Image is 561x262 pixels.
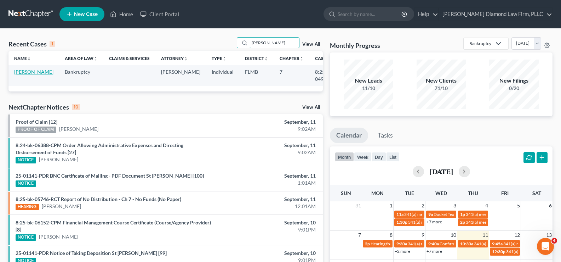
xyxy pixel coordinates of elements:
[221,226,316,233] div: 9:01PM
[450,231,457,239] span: 10
[466,212,534,217] span: 341(a) meeting for [PERSON_NAME]
[386,152,400,162] button: list
[396,219,407,225] span: 1:30p
[408,241,476,246] span: 341(a) meeting for [PERSON_NAME]
[8,40,55,48] div: Recent Cases
[389,231,393,239] span: 8
[107,8,137,21] a: Home
[434,212,543,217] span: Docket Text: for St [PERSON_NAME] [PERSON_NAME] et al
[221,149,316,156] div: 9:02AM
[221,126,316,133] div: 9:02AM
[16,219,211,233] a: 8:25-bk-06152-CPM Financial Management Course Certificate (Course/Agency Provider) [8]
[389,201,393,210] span: 1
[501,190,509,196] span: Fri
[206,65,239,85] td: Individual
[466,219,534,225] span: 341(a) meeting for [PERSON_NAME]
[417,85,466,92] div: 71/10
[428,212,433,217] span: 9a
[492,241,503,246] span: 9:45a
[16,234,36,241] div: NOTICE
[16,204,39,210] div: HEARING
[453,201,457,210] span: 3
[302,105,320,110] a: View All
[372,152,386,162] button: day
[280,56,304,61] a: Chapterunfold_more
[161,56,188,61] a: Attorneyunfold_more
[532,190,541,196] span: Sat
[16,119,57,125] a: Proof of Claim [12]
[474,241,542,246] span: 341(a) meeting for [PERSON_NAME]
[460,241,473,246] span: 10:30a
[330,128,368,143] a: Calendar
[395,249,410,254] a: +2 more
[315,56,338,61] a: Case Nounfold_more
[221,250,316,257] div: September, 10
[221,172,316,179] div: September, 11
[344,85,393,92] div: 11/10
[103,51,155,65] th: Claims & Services
[371,128,399,143] a: Tasks
[414,8,438,21] a: Help
[264,57,268,61] i: unfold_more
[309,65,343,85] td: 8:25-bk-04969
[468,190,478,196] span: Thu
[16,127,56,133] div: PROOF OF CLAIM
[421,201,425,210] span: 2
[16,157,36,163] div: NOTICE
[338,7,402,21] input: Search by name...
[16,173,204,179] a: 25-01141-PDR BNC Certificate of Mailing - PDF Document St [PERSON_NAME] [100]
[469,40,491,46] div: Bankruptcy
[421,231,425,239] span: 9
[330,41,380,50] h3: Monthly Progress
[59,126,98,133] a: [PERSON_NAME]
[212,56,227,61] a: Typeunfold_more
[137,8,183,21] a: Client Portal
[408,219,476,225] span: 341(a) meeting for [PERSON_NAME]
[239,65,274,85] td: FLMB
[365,241,370,246] span: 2p
[50,41,55,47] div: 1
[371,241,426,246] span: Hearing for [PERSON_NAME]
[485,201,489,210] span: 4
[354,152,372,162] button: week
[460,219,465,225] span: 2p
[489,77,539,85] div: New Filings
[551,238,557,244] span: 4
[74,12,98,17] span: New Case
[221,118,316,126] div: September, 11
[492,249,505,254] span: 12:30p
[14,69,53,75] a: [PERSON_NAME]
[42,203,81,210] a: [PERSON_NAME]
[417,77,466,85] div: New Clients
[221,142,316,149] div: September, 11
[355,201,362,210] span: 31
[302,42,320,47] a: View All
[245,56,268,61] a: Districtunfold_more
[489,85,539,92] div: 0/20
[404,212,473,217] span: 341(a) meeting for [PERSON_NAME]
[274,65,309,85] td: 7
[16,196,181,202] a: 8:25-bk-05746-RCT Report of No Distribution - Ch 7 - No Funds (No Paper)
[155,65,206,85] td: [PERSON_NAME]
[222,57,227,61] i: unfold_more
[221,203,316,210] div: 12:01AM
[93,57,98,61] i: unfold_more
[335,152,354,162] button: month
[371,190,384,196] span: Mon
[396,241,407,246] span: 9:30a
[435,190,447,196] span: Wed
[439,8,552,21] a: [PERSON_NAME] Diamond Law Firm, PLLC
[221,196,316,203] div: September, 11
[430,168,453,175] h2: [DATE]
[440,241,521,246] span: Confirmation Hearing for [PERSON_NAME]
[357,231,362,239] span: 7
[344,77,393,85] div: New Leads
[427,249,442,254] a: +7 more
[65,56,98,61] a: Area of Lawunfold_more
[460,212,465,217] span: 1p
[221,179,316,186] div: 1:01AM
[250,38,299,48] input: Search by name...
[299,57,304,61] i: unfold_more
[59,65,103,85] td: Bankruptcy
[72,104,80,110] div: 10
